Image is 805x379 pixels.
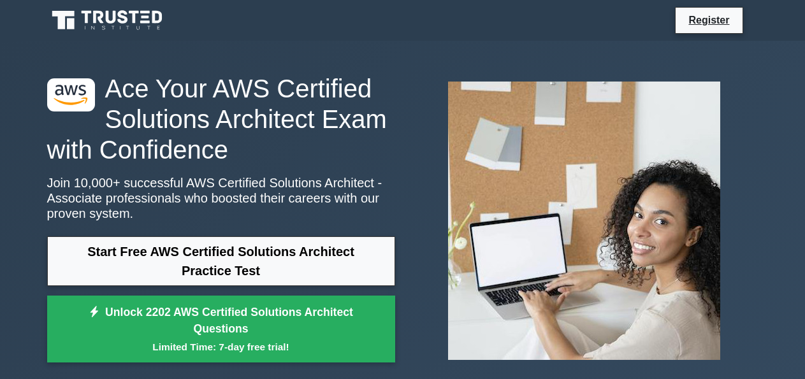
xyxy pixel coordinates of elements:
[47,175,395,221] p: Join 10,000+ successful AWS Certified Solutions Architect - Associate professionals who boosted t...
[47,296,395,363] a: Unlock 2202 AWS Certified Solutions Architect QuestionsLimited Time: 7-day free trial!
[47,73,395,165] h1: Ace Your AWS Certified Solutions Architect Exam with Confidence
[47,236,395,286] a: Start Free AWS Certified Solutions Architect Practice Test
[63,340,379,354] small: Limited Time: 7-day free trial!
[681,12,737,28] a: Register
